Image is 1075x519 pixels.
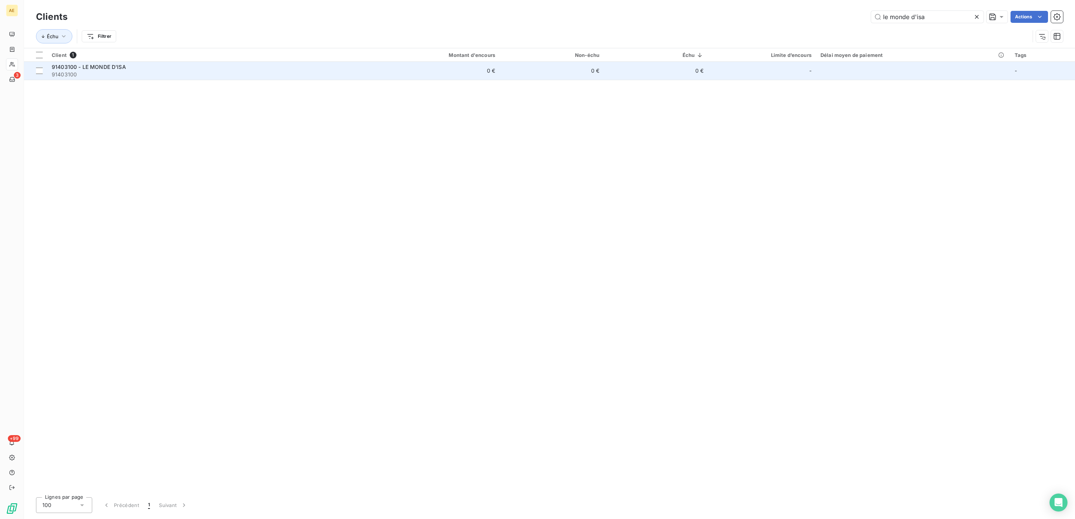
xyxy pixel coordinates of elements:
span: 91403100 [52,71,355,78]
td: 0 € [604,62,708,80]
span: Client [52,52,67,58]
button: 1 [144,497,154,513]
div: Montant d'encours [364,52,495,58]
span: 1 [148,501,150,509]
button: Précédent [98,497,144,513]
img: Logo LeanPay [6,503,18,515]
span: Échu [47,33,58,39]
div: Échu [608,52,704,58]
span: +99 [8,435,21,442]
div: AE [6,4,18,16]
td: 0 € [500,62,604,80]
button: Échu [36,29,72,43]
span: - [809,67,811,75]
span: - [1015,67,1017,74]
div: Open Intercom Messenger [1050,494,1068,512]
input: Rechercher [871,11,984,23]
td: 0 € [360,62,500,80]
div: Délai moyen de paiement [820,52,1006,58]
h3: Clients [36,10,67,24]
button: Suivant [154,497,192,513]
span: 3 [14,72,21,79]
span: 1 [70,52,76,58]
div: Limite d’encours [713,52,811,58]
div: Tags [1015,52,1071,58]
span: 100 [42,501,51,509]
span: 91403100 - LE MONDE D'ISA [52,64,126,70]
button: Actions [1011,11,1048,23]
div: Non-échu [504,52,599,58]
button: Filtrer [82,30,116,42]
